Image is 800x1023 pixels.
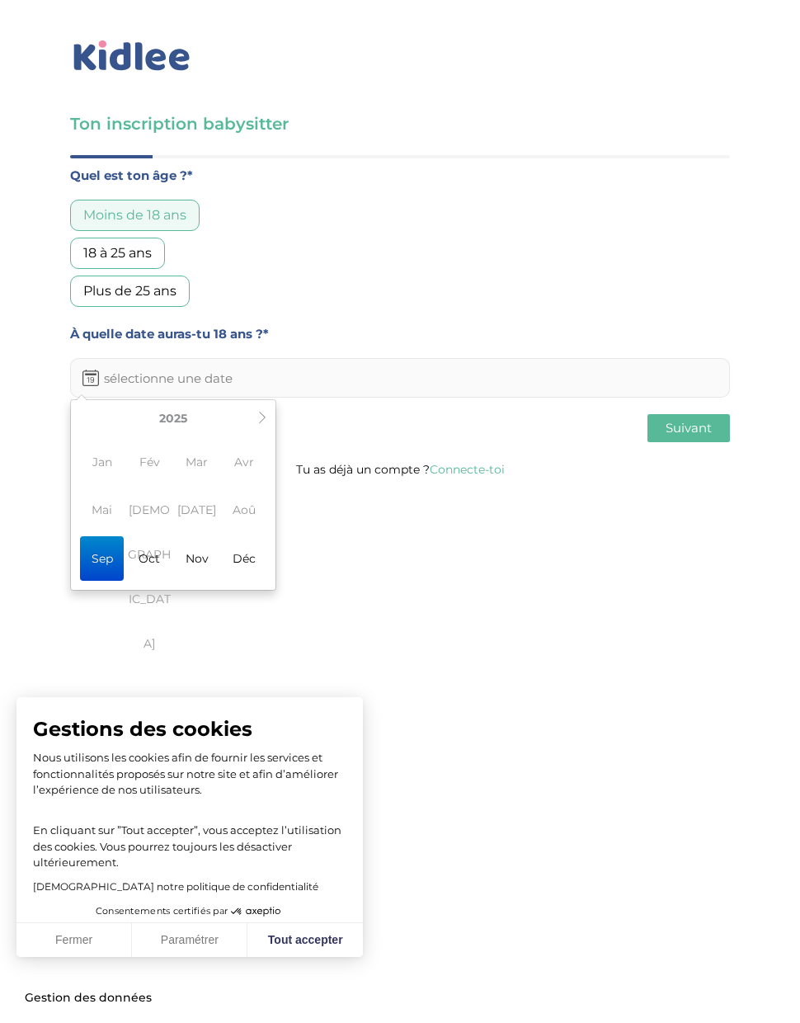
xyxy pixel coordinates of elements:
button: Fermer le widget sans consentement [15,981,162,1016]
span: Avr [223,440,266,484]
span: Aoû [223,488,266,532]
label: Quel est ton âge ?* [70,165,730,186]
p: Tu as déjà un compte ? [70,459,730,480]
p: En cliquant sur ”Tout accepter”, vous acceptez l’utilisation des cookies. Vous pourrez toujours l... [33,807,346,871]
label: À quelle date auras-tu 18 ans ?* [70,323,730,345]
button: Suivant [647,414,730,442]
p: Nous utilisons les cookies afin de fournir les services et fonctionnalités proposés sur notre sit... [33,750,346,799]
h3: Ton inscription babysitter [70,112,730,135]
span: Consentements certifiés par [96,907,228,916]
span: Jan [80,440,124,484]
button: Paramétrer [132,923,247,958]
img: logo_kidlee_bleu [70,37,194,75]
div: 18 à 25 ans [70,238,165,269]
span: Sep [80,536,124,581]
span: Suivant [666,420,712,436]
span: Fév [128,440,172,484]
button: Tout accepter [247,923,363,958]
span: Oct [128,536,172,581]
div: Plus de 25 ans [70,276,190,307]
span: Mar [175,440,219,484]
button: Consentements certifiés par [87,901,292,922]
span: [DEMOGRAPHIC_DATA] [128,488,172,532]
input: sélectionne une date [70,358,730,398]
svg: Axeptio [231,887,280,936]
span: Déc [223,536,266,581]
span: Nov [175,536,219,581]
a: Connecte-toi [430,462,505,477]
div: Moins de 18 ans [70,200,200,231]
button: Fermer [16,923,132,958]
th: 2025 [94,403,252,433]
a: [DEMOGRAPHIC_DATA] notre politique de confidentialité [33,880,318,893]
span: [DATE] [175,488,219,532]
span: Mai [80,488,124,532]
span: Gestions des cookies [33,717,346,742]
span: Gestion des données [25,991,152,1006]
